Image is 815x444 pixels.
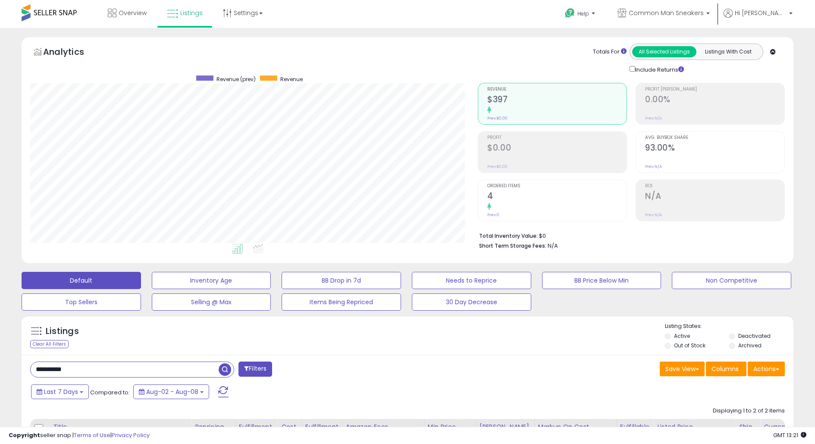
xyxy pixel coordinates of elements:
[487,184,627,189] span: Ordered Items
[645,164,662,169] small: Prev: N/A
[773,431,806,439] span: 2025-08-16 13:21 GMT
[542,272,661,289] button: BB Price Below Min
[487,94,627,106] h2: $397
[280,76,303,83] span: Revenue
[152,272,271,289] button: Inventory Age
[696,46,760,57] button: Listings With Cost
[282,272,401,289] button: BB Drop in 7d
[645,191,784,203] h2: N/A
[239,422,274,431] div: Fulfillment
[738,342,762,349] label: Archived
[632,46,696,57] button: All Selected Listings
[739,422,756,441] div: Ship Price
[46,325,79,337] h5: Listings
[487,191,627,203] h2: 4
[674,332,690,340] label: Active
[31,384,89,399] button: Last 7 Days
[577,10,589,17] span: Help
[119,9,147,17] span: Overview
[282,293,401,311] button: Items Being Repriced
[593,48,627,56] div: Totals For
[487,135,627,140] span: Profit
[713,407,785,415] div: Displaying 1 to 2 of 2 items
[623,64,694,74] div: Include Returns
[748,362,785,376] button: Actions
[146,387,198,396] span: Aug-02 - Aug-08
[479,230,778,240] li: $0
[564,8,575,19] i: Get Help
[428,422,472,431] div: Min Price
[9,431,40,439] strong: Copyright
[487,212,499,217] small: Prev: 0
[479,232,538,239] b: Total Inventory Value:
[645,212,662,217] small: Prev: N/A
[665,322,793,331] p: Listing States:
[74,431,110,439] a: Terms of Use
[152,293,271,311] button: Selling @ Max
[645,116,662,121] small: Prev: N/A
[620,422,650,441] div: Fulfillable Quantity
[238,362,272,377] button: Filters
[22,293,141,311] button: Top Sellers
[548,242,558,250] span: N/A
[9,431,150,440] div: seller snap | |
[712,365,739,373] span: Columns
[735,9,787,17] span: Hi [PERSON_NAME]
[195,422,232,431] div: Repricing
[487,116,508,121] small: Prev: $0.00
[90,388,130,397] span: Compared to:
[487,164,508,169] small: Prev: $0.00
[674,342,705,349] label: Out of Stock
[479,242,546,249] b: Short Term Storage Fees:
[657,422,732,431] div: Listed Price
[724,9,793,28] a: Hi [PERSON_NAME]
[305,422,339,441] div: Fulfillment Cost
[112,431,150,439] a: Privacy Policy
[645,135,784,140] span: Avg. Buybox Share
[645,184,784,189] span: ROI
[412,293,531,311] button: 30 Day Decrease
[487,87,627,92] span: Revenue
[738,332,771,340] label: Deactivated
[22,272,141,289] button: Default
[645,143,784,154] h2: 93.00%
[43,46,101,60] h5: Analytics
[346,422,420,431] div: Amazon Fees
[629,9,704,17] span: Common Man Sneakers
[44,387,78,396] span: Last 7 Days
[30,340,69,348] div: Clear All Filters
[645,94,784,106] h2: 0.00%
[558,1,604,28] a: Help
[706,362,746,376] button: Columns
[281,422,298,431] div: Cost
[133,384,209,399] button: Aug-02 - Aug-08
[180,9,203,17] span: Listings
[412,272,531,289] button: Needs to Reprice
[53,422,188,431] div: Title
[764,422,808,441] div: Current Buybox Price
[538,422,613,431] div: Markup on Cost
[487,143,627,154] h2: $0.00
[660,362,705,376] button: Save View
[480,422,531,431] div: [PERSON_NAME]
[672,272,791,289] button: Non Competitive
[216,76,256,83] span: Revenue (prev)
[645,87,784,92] span: Profit [PERSON_NAME]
